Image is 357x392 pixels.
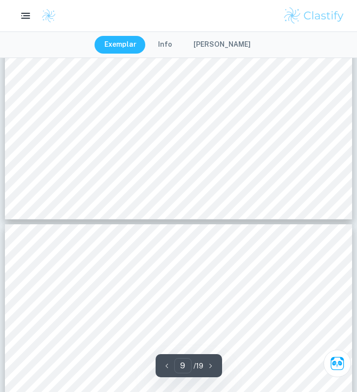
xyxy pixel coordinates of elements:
[194,361,203,371] p: / 19
[95,36,146,54] button: Exemplar
[184,36,260,54] button: [PERSON_NAME]
[324,350,351,377] button: Ask Clai
[41,8,56,23] img: Clastify logo
[35,8,56,23] a: Clastify logo
[148,36,182,54] button: Info
[283,6,345,26] img: Clastify logo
